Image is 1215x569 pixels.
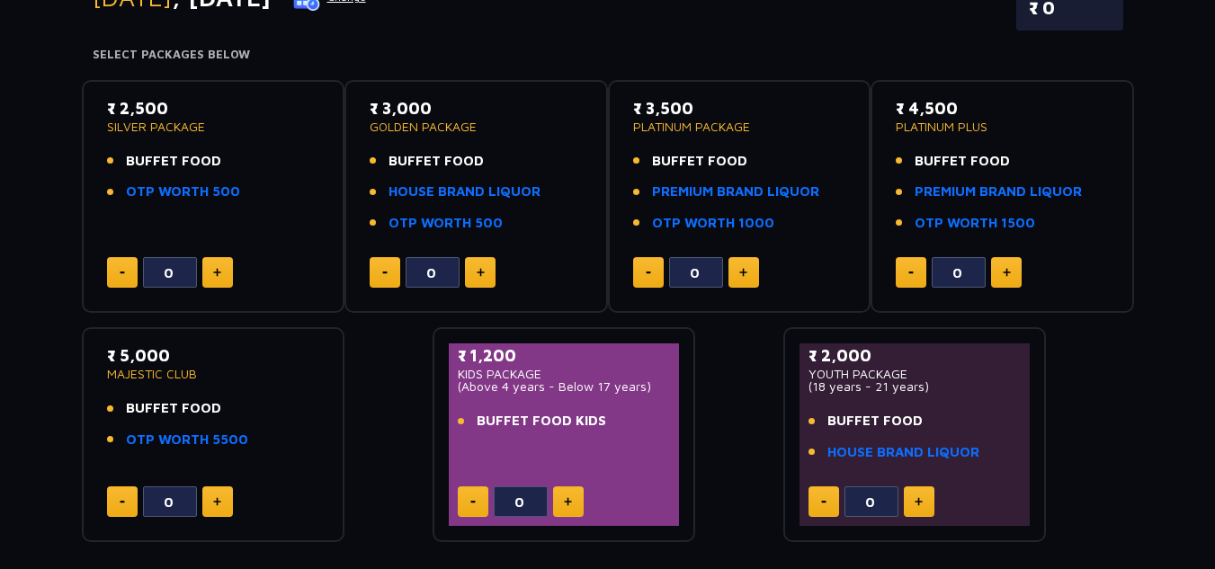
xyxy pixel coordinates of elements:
[120,271,125,274] img: minus
[915,213,1035,234] a: OTP WORTH 1500
[126,398,221,419] span: BUFFET FOOD
[809,343,1022,368] p: ₹ 2,000
[120,501,125,503] img: minus
[821,501,826,503] img: minus
[458,343,671,368] p: ₹ 1,200
[389,151,484,172] span: BUFFET FOOD
[908,271,914,274] img: minus
[107,368,320,380] p: MAJESTIC CLUB
[370,120,583,133] p: GOLDEN PACKAGE
[915,497,923,506] img: plus
[739,268,747,277] img: plus
[93,48,1123,62] h4: Select Packages Below
[915,151,1010,172] span: BUFFET FOOD
[107,96,320,120] p: ₹ 2,500
[107,120,320,133] p: SILVER PACKAGE
[458,368,671,380] p: KIDS PACKAGE
[477,268,485,277] img: plus
[827,442,979,463] a: HOUSE BRAND LIQUOR
[564,497,572,506] img: plus
[652,151,747,172] span: BUFFET FOOD
[126,182,240,202] a: OTP WORTH 500
[126,430,248,450] a: OTP WORTH 5500
[213,268,221,277] img: plus
[809,368,1022,380] p: YOUTH PACKAGE
[827,411,923,431] span: BUFFET FOOD
[896,96,1109,120] p: ₹ 4,500
[652,182,819,202] a: PREMIUM BRAND LIQUOR
[1003,268,1011,277] img: plus
[470,501,476,503] img: minus
[646,271,651,274] img: minus
[915,182,1082,202] a: PREMIUM BRAND LIQUOR
[809,380,1022,393] p: (18 years - 21 years)
[389,182,540,202] a: HOUSE BRAND LIQUOR
[107,343,320,368] p: ₹ 5,000
[652,213,774,234] a: OTP WORTH 1000
[477,411,606,431] span: BUFFET FOOD KIDS
[633,120,846,133] p: PLATINUM PACKAGE
[382,271,388,274] img: minus
[458,380,671,393] p: (Above 4 years - Below 17 years)
[633,96,846,120] p: ₹ 3,500
[370,96,583,120] p: ₹ 3,000
[126,151,221,172] span: BUFFET FOOD
[389,213,503,234] a: OTP WORTH 500
[213,497,221,506] img: plus
[896,120,1109,133] p: PLATINUM PLUS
